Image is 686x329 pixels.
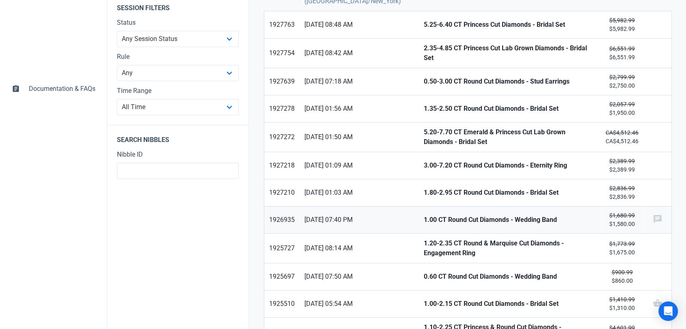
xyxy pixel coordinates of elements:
a: 1925510 [264,290,300,317]
a: 1.20-2.35 CT Round & Marquise Cut Diamonds - Engagement Ring [419,234,601,263]
a: $1,410.99$1,310.00 [601,290,643,317]
a: shopping_basket [643,290,671,317]
small: $2,836.99 [606,184,639,201]
a: [DATE] 01:56 AM [300,95,419,122]
legend: Search Nibbles [107,125,248,150]
a: $2,799.99$2,750.00 [601,68,643,95]
span: [DATE] 01:03 AM [304,188,414,198]
a: 1927210 [264,179,300,206]
span: [DATE] 07:18 AM [304,77,414,86]
span: [DATE] 01:56 AM [304,104,414,114]
a: 1.00 CT Round Cut Diamonds - Wedding Band [419,206,601,233]
span: [DATE] 08:42 AM [304,48,414,58]
a: $6,551.99$6,551.99 [601,39,643,68]
span: [DATE] 08:48 AM [304,20,414,30]
strong: 0.50-3.00 CT Round Cut Diamonds - Stud Earrings [424,77,596,86]
span: chat [652,214,662,224]
s: $1,773.99 [609,241,635,247]
strong: 0.60 CT Round Cut Diamonds - Wedding Band [424,272,596,282]
a: CA$4,512.46CA$4,512.46 [601,123,643,152]
a: $2,836.99$2,836.99 [601,179,643,206]
small: $1,675.00 [606,240,639,257]
strong: 2.35-4.85 CT Princess Cut Lab Grown Diamonds - Bridal Set [424,43,596,63]
small: $2,750.00 [606,73,639,90]
a: 1927763 [264,11,300,38]
s: $2,057.99 [609,101,635,108]
label: Status [117,18,239,28]
a: 0.50-3.00 CT Round Cut Diamonds - Stud Earrings [419,68,601,95]
a: 1925697 [264,263,300,290]
small: $5,982.99 [606,16,639,33]
s: $900.99 [611,269,632,275]
a: [DATE] 07:40 PM [300,206,419,233]
small: $6,551.99 [606,45,639,62]
span: [DATE] 07:40 PM [304,215,414,225]
a: 1925727 [264,234,300,263]
a: 5.25-6.40 CT Princess Cut Diamonds - Bridal Set [419,11,601,38]
label: Rule [117,52,239,62]
a: chat [643,206,671,233]
strong: 1.00-2.15 CT Round Cut Diamonds - Bridal Set [424,299,596,309]
small: CA$4,512.46 [606,129,639,146]
a: $2,389.99$2,389.99 [601,152,643,179]
a: [DATE] 08:42 AM [300,39,419,68]
a: 1927278 [264,95,300,122]
s: $2,389.99 [609,158,635,164]
a: $2,057.99$1,950.00 [601,95,643,122]
strong: 5.20-7.70 CT Emerald & Princess Cut Lab Grown Diamonds - Bridal Set [424,127,596,147]
s: $2,836.99 [609,185,635,191]
a: [DATE] 01:09 AM [300,152,419,179]
a: [DATE] 08:48 AM [300,11,419,38]
s: $2,799.99 [609,74,635,80]
span: Documentation & FAQs [29,84,95,94]
a: [DATE] 08:14 AM [300,234,419,263]
small: $1,580.00 [606,211,639,228]
a: 1.00-2.15 CT Round Cut Diamonds - Bridal Set [419,290,601,317]
a: [DATE] 05:54 AM [300,290,419,317]
strong: 1.20-2.35 CT Round & Marquise Cut Diamonds - Engagement Ring [424,239,596,258]
a: 1.35-2.50 CT Round Cut Diamonds - Bridal Set [419,95,601,122]
label: Nibble ID [117,150,239,159]
span: [DATE] 01:09 AM [304,161,414,170]
a: 2.35-4.85 CT Princess Cut Lab Grown Diamonds - Bridal Set [419,39,601,68]
strong: 5.25-6.40 CT Princess Cut Diamonds - Bridal Set [424,20,596,30]
a: 1927218 [264,152,300,179]
label: Time Range [117,86,239,96]
a: $5,982.99$5,982.99 [601,11,643,38]
a: 1927272 [264,123,300,152]
a: 3.00-7.20 CT Round Cut Diamonds - Eternity Ring [419,152,601,179]
strong: 1.35-2.50 CT Round Cut Diamonds - Bridal Set [424,104,596,114]
span: [DATE] 07:50 AM [304,272,414,282]
small: $1,950.00 [606,100,639,117]
span: assignment [12,84,20,92]
span: [DATE] 05:54 AM [304,299,414,309]
strong: 3.00-7.20 CT Round Cut Diamonds - Eternity Ring [424,161,596,170]
a: $1,680.99$1,580.00 [601,206,643,233]
span: shopping_basket [652,298,662,308]
div: Open Intercom Messenger [658,301,678,321]
s: $1,410.99 [609,296,635,303]
s: $1,680.99 [609,212,635,219]
strong: 1.00 CT Round Cut Diamonds - Wedding Band [424,215,596,225]
small: $860.00 [606,268,639,285]
a: $900.99$860.00 [601,263,643,290]
a: [DATE] 07:18 AM [300,68,419,95]
a: [DATE] 01:50 AM [300,123,419,152]
s: $5,982.99 [609,17,635,24]
s: $6,551.99 [609,45,635,52]
a: 1.80-2.95 CT Round Cut Diamonds - Bridal Set [419,179,601,206]
a: 5.20-7.70 CT Emerald & Princess Cut Lab Grown Diamonds - Bridal Set [419,123,601,152]
a: 0.60 CT Round Cut Diamonds - Wedding Band [419,263,601,290]
a: 1927754 [264,39,300,68]
span: [DATE] 01:50 AM [304,132,414,142]
a: assignmentDocumentation & FAQs [6,79,100,99]
a: $1,773.99$1,675.00 [601,234,643,263]
small: $1,310.00 [606,295,639,312]
small: $2,389.99 [606,157,639,174]
strong: 1.80-2.95 CT Round Cut Diamonds - Bridal Set [424,188,596,198]
a: [DATE] 07:50 AM [300,263,419,290]
span: [DATE] 08:14 AM [304,243,414,253]
a: 1927639 [264,68,300,95]
a: [DATE] 01:03 AM [300,179,419,206]
s: CA$4,512.46 [606,129,639,136]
